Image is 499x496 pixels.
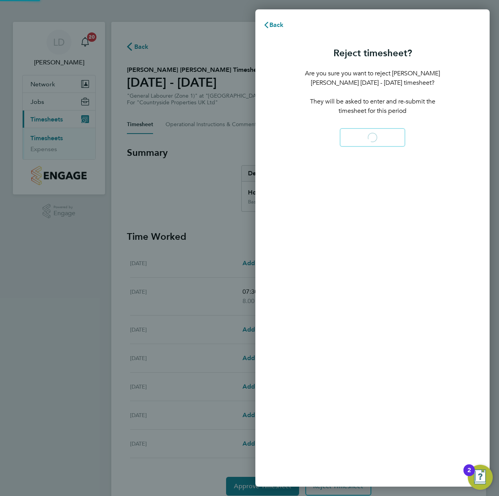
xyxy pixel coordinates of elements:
p: Are you sure you want to reject [PERSON_NAME] [PERSON_NAME] [DATE] - [DATE] timesheet? [304,69,441,87]
p: They will be asked to enter and re-submit the timesheet for this period [304,97,441,116]
h3: Reject timesheet? [304,47,441,59]
span: Back [269,21,284,29]
div: 2 [467,470,471,480]
button: Open Resource Center, 2 new notifications [468,465,493,490]
button: Back [255,17,292,33]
